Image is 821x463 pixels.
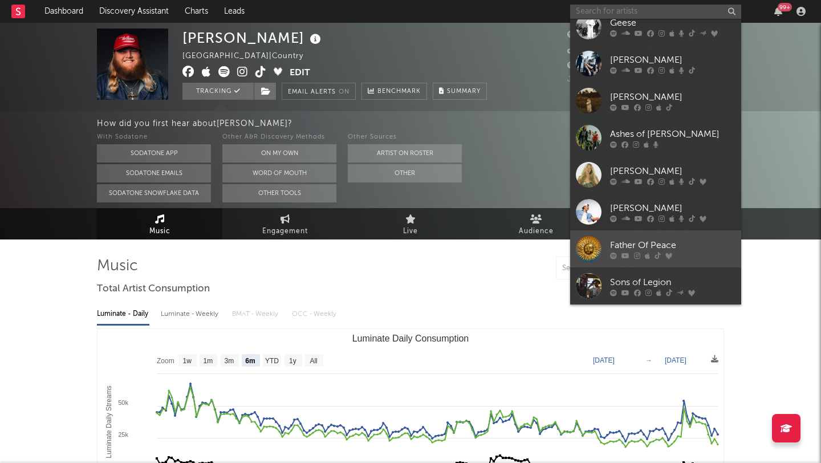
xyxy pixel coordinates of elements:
[778,3,792,11] div: 99 +
[222,144,336,163] button: On My Own
[222,131,336,144] div: Other A&R Discovery Methods
[473,208,599,239] a: Audience
[593,356,615,364] text: [DATE]
[290,66,310,80] button: Edit
[570,193,741,230] a: [PERSON_NAME]
[361,83,427,100] a: Benchmark
[222,164,336,182] button: Word Of Mouth
[149,225,170,238] span: Music
[222,184,336,202] button: Other Tools
[645,356,652,364] text: →
[97,208,222,239] a: Music
[182,50,316,63] div: [GEOGRAPHIC_DATA] | Country
[570,156,741,193] a: [PERSON_NAME]
[665,356,686,364] text: [DATE]
[610,53,735,67] div: [PERSON_NAME]
[610,201,735,215] div: [PERSON_NAME]
[348,164,462,182] button: Other
[282,83,356,100] button: Email AlertsOn
[556,264,677,273] input: Search by song name or URL
[519,225,554,238] span: Audience
[610,90,735,104] div: [PERSON_NAME]
[570,45,741,82] a: [PERSON_NAME]
[182,83,254,100] button: Tracking
[352,334,469,343] text: Luminate Daily Consumption
[610,127,735,141] div: Ashes of [PERSON_NAME]
[610,16,735,30] div: Geese
[97,144,211,163] button: Sodatone App
[348,131,462,144] div: Other Sources
[570,267,741,304] a: Sons of Legion
[265,357,279,365] text: YTD
[774,7,782,16] button: 99+
[97,131,211,144] div: With Sodatone
[204,357,213,365] text: 1m
[570,82,741,119] a: [PERSON_NAME]
[348,144,462,163] button: Artist on Roster
[348,208,473,239] a: Live
[97,164,211,182] button: Sodatone Emails
[97,117,821,131] div: How did you first hear about [PERSON_NAME] ?
[97,282,210,296] span: Total Artist Consumption
[567,47,612,54] span: 182,800
[447,88,481,95] span: Summary
[225,357,234,365] text: 3m
[567,76,635,83] span: Jump Score: 63.6
[262,225,308,238] span: Engagement
[105,385,113,458] text: Luminate Daily Streams
[245,357,255,365] text: 6m
[97,304,149,324] div: Luminate - Daily
[222,208,348,239] a: Engagement
[570,230,741,267] a: Father Of Peace
[570,304,741,342] a: Willowake
[403,225,418,238] span: Live
[310,357,317,365] text: All
[567,31,608,39] span: 59,840
[610,164,735,178] div: [PERSON_NAME]
[377,85,421,99] span: Benchmark
[433,83,487,100] button: Summary
[570,8,741,45] a: Geese
[118,399,128,406] text: 50k
[182,29,324,47] div: [PERSON_NAME]
[570,119,741,156] a: Ashes of [PERSON_NAME]
[610,238,735,252] div: Father Of Peace
[339,89,349,95] em: On
[157,357,174,365] text: Zoom
[570,5,741,19] input: Search for artists
[567,62,680,70] span: 187,339 Monthly Listeners
[118,431,128,438] text: 25k
[183,357,192,365] text: 1w
[97,184,211,202] button: Sodatone Snowflake Data
[610,275,735,289] div: Sons of Legion
[289,357,296,365] text: 1y
[161,304,221,324] div: Luminate - Weekly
